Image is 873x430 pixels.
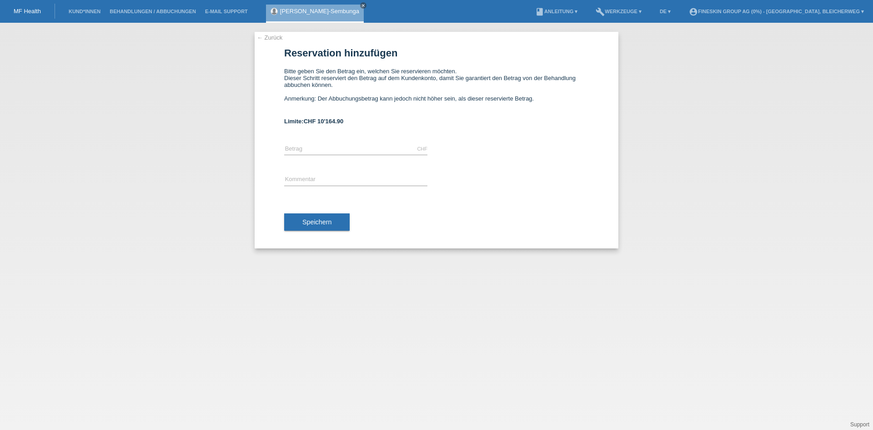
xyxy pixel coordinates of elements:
a: Behandlungen / Abbuchungen [105,9,201,14]
a: ← Zurück [257,34,282,41]
a: close [360,2,366,9]
button: Speichern [284,213,350,231]
a: DE ▾ [655,9,675,14]
a: account_circleFineSkin Group AG (0%) - [GEOGRAPHIC_DATA], Bleicherweg ▾ [684,9,868,14]
b: Limite: [284,118,343,125]
i: account_circle [689,7,698,16]
span: Speichern [302,218,331,226]
h1: Reservation hinzufügen [284,47,589,59]
a: MF Health [14,8,41,15]
a: [PERSON_NAME]-Sembunga [280,8,359,15]
a: buildWerkzeuge ▾ [591,9,646,14]
a: Kund*innen [64,9,105,14]
a: Support [850,421,869,428]
div: CHF [417,146,427,152]
a: E-Mail Support [201,9,252,14]
div: Bitte geben Sie den Betrag ein, welchen Sie reservieren möchten. Dieser Schritt reserviert den Be... [284,68,589,109]
i: build [596,7,605,16]
i: close [361,3,366,8]
i: book [535,7,544,16]
a: bookAnleitung ▾ [531,9,582,14]
span: CHF 10'164.90 [304,118,344,125]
